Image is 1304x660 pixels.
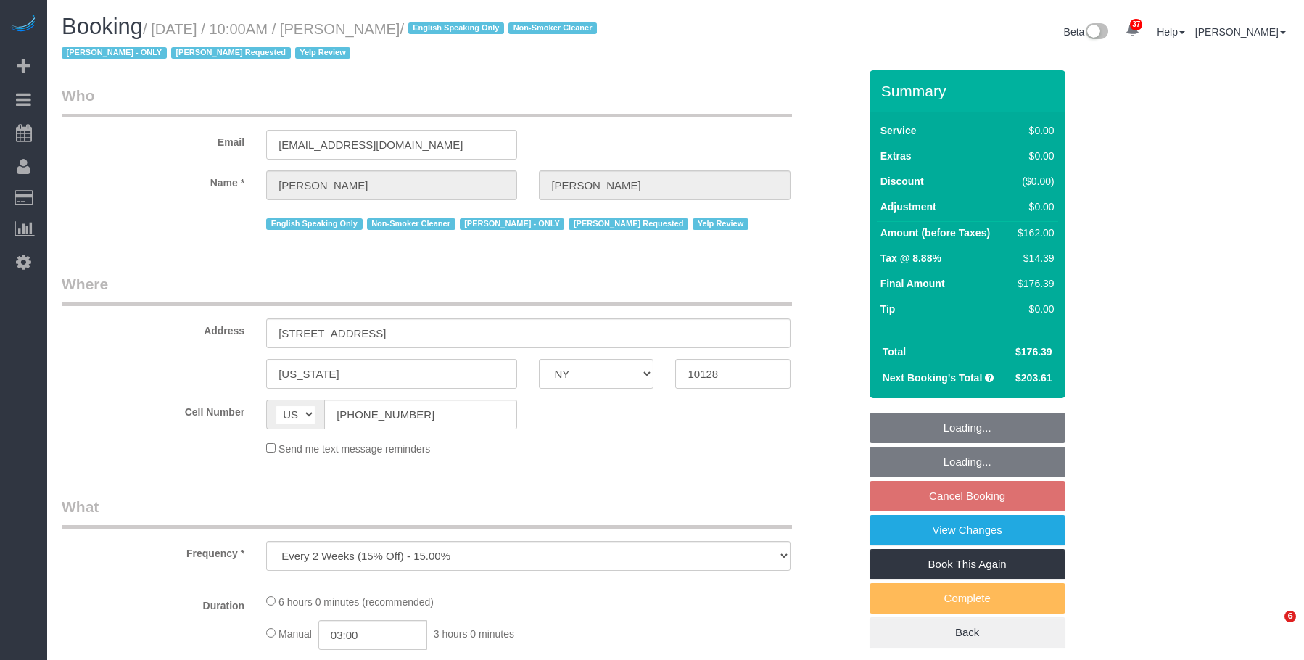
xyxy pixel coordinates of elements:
strong: Next Booking's Total [883,372,983,384]
label: Service [880,123,917,138]
a: [PERSON_NAME] [1195,26,1286,38]
input: First Name [266,170,517,200]
input: City [266,359,517,389]
label: Email [51,130,255,149]
div: $0.00 [1012,149,1054,163]
a: 37 [1118,15,1147,46]
input: Cell Number [324,400,517,429]
span: [PERSON_NAME] Requested [171,47,291,59]
span: Yelp Review [693,218,748,230]
small: / [DATE] / 10:00AM / [PERSON_NAME] [62,21,601,62]
div: $0.00 [1012,302,1054,316]
div: ($0.00) [1012,174,1054,189]
a: Beta [1064,26,1109,38]
legend: Who [62,85,792,117]
span: [PERSON_NAME] Requested [569,218,688,230]
span: Manual [278,628,312,640]
div: $14.39 [1012,251,1054,265]
a: Help [1157,26,1185,38]
label: Amount (before Taxes) [880,226,990,240]
label: Final Amount [880,276,945,291]
span: English Speaking Only [408,22,504,34]
span: 6 hours 0 minutes (recommended) [278,596,434,608]
h3: Summary [881,83,1058,99]
img: New interface [1084,23,1108,42]
label: Cell Number [51,400,255,419]
span: Yelp Review [295,47,351,59]
label: Name * [51,170,255,190]
span: [PERSON_NAME] - ONLY [62,47,167,59]
span: Non-Smoker Cleaner [508,22,597,34]
a: Back [870,617,1065,648]
label: Address [51,318,255,338]
span: [PERSON_NAME] - ONLY [460,218,565,230]
span: Send me text message reminders [278,443,430,455]
a: View Changes [870,515,1065,545]
span: $203.61 [1015,372,1052,384]
a: Book This Again [870,549,1065,579]
span: 6 [1284,611,1296,622]
input: Last Name [539,170,790,200]
div: $0.00 [1012,123,1054,138]
div: $0.00 [1012,199,1054,214]
legend: Where [62,273,792,306]
span: 3 hours 0 minutes [434,628,514,640]
label: Frequency * [51,541,255,561]
label: Discount [880,174,924,189]
div: $162.00 [1012,226,1054,240]
span: Non-Smoker Cleaner [367,218,455,230]
span: English Speaking Only [266,218,362,230]
input: Zip Code [675,359,790,389]
legend: What [62,496,792,529]
label: Adjustment [880,199,936,214]
span: 37 [1130,19,1142,30]
div: $176.39 [1012,276,1054,291]
label: Duration [51,593,255,613]
img: Automaid Logo [9,15,38,35]
span: $176.39 [1015,346,1052,358]
label: Extras [880,149,912,163]
iframe: Intercom live chat [1255,611,1289,645]
strong: Total [883,346,906,358]
label: Tax @ 8.88% [880,251,941,265]
label: Tip [880,302,896,316]
input: Email [266,130,517,160]
span: Booking [62,14,143,39]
